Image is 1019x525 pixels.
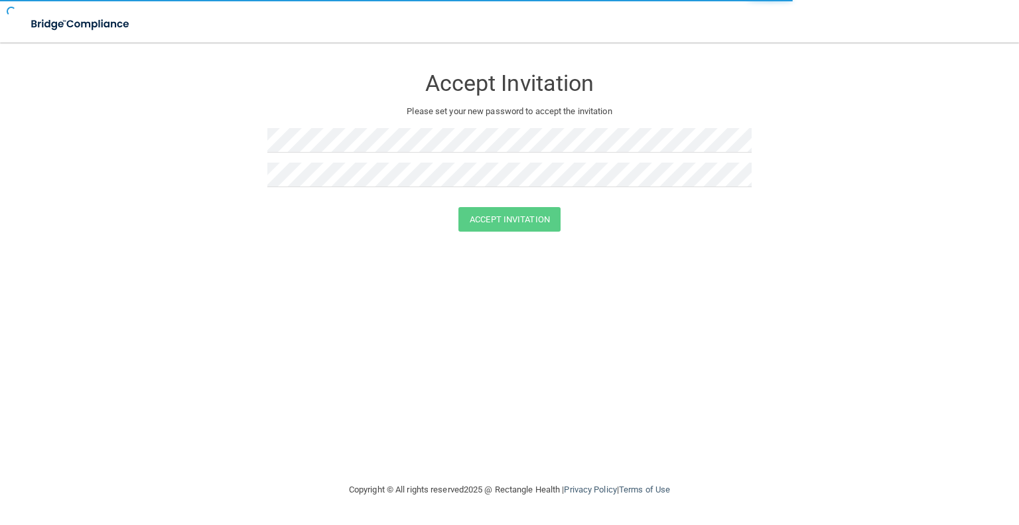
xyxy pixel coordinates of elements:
a: Terms of Use [619,485,670,494]
div: Copyright © All rights reserved 2025 @ Rectangle Health | | [267,469,752,511]
p: Please set your new password to accept the invitation [277,104,742,119]
img: bridge_compliance_login_screen.278c3ca4.svg [20,11,142,38]
a: Privacy Policy [564,485,616,494]
button: Accept Invitation [458,207,561,232]
h3: Accept Invitation [267,71,752,96]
